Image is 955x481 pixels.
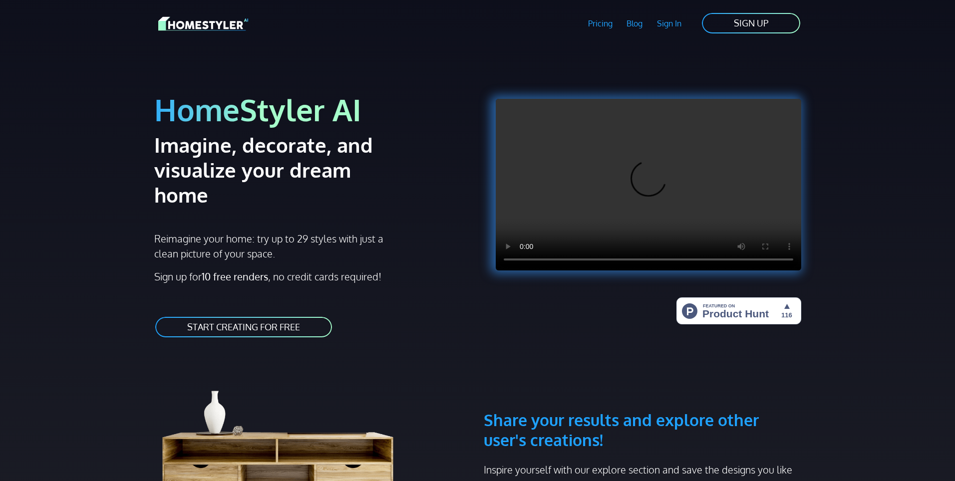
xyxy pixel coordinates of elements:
h1: HomeStyler AI [154,91,472,128]
strong: 10 free renders [202,270,268,283]
h3: Share your results and explore other user's creations! [484,362,801,450]
a: START CREATING FOR FREE [154,316,333,338]
img: HomeStyler AI logo [158,15,248,32]
a: Sign In [650,12,689,35]
a: Pricing [581,12,620,35]
p: Sign up for , no credit cards required! [154,269,472,284]
a: SIGN UP [701,12,801,34]
a: Blog [620,12,650,35]
h2: Imagine, decorate, and visualize your dream home [154,132,408,207]
img: HomeStyler AI - Interior Design Made Easy: One Click to Your Dream Home | Product Hunt [676,297,801,324]
p: Reimagine your home: try up to 29 styles with just a clean picture of your space. [154,231,392,261]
